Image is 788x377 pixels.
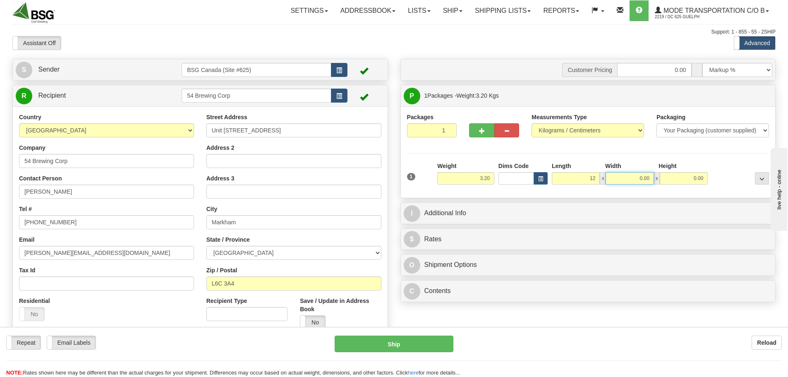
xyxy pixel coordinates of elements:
[12,2,55,23] img: logo2219.jpg
[408,370,419,376] a: here
[6,370,23,376] span: NOTE:
[16,87,163,104] a: R Recipient
[206,123,381,137] input: Enter a location
[335,336,453,352] button: Ship
[654,172,660,185] span: x
[476,92,487,99] span: 3.20
[649,0,775,21] a: Mode Transportation c/o B 2219 / DC 625 Guelph
[402,0,436,21] a: Lists
[552,162,571,170] label: Length
[755,172,769,185] div: ...
[757,339,776,346] b: Reload
[182,89,331,103] input: Recipient Id
[600,172,606,185] span: x
[16,88,32,104] span: R
[661,7,765,14] span: Mode Transportation c/o B
[404,205,420,222] span: I
[656,113,685,121] label: Packaging
[404,205,773,222] a: IAdditional Info
[19,113,41,121] label: Country
[19,307,44,321] label: No
[404,87,773,104] a: P 1Packages -Weight:3.20 Kgs
[424,92,428,99] span: 1
[206,266,237,274] label: Zip / Postal
[655,13,717,21] span: 2219 / DC 625 Guelph
[407,173,416,180] span: 1
[532,113,587,121] label: Measurements Type
[404,257,773,274] a: OShipment Options
[19,235,34,244] label: Email
[206,235,250,244] label: State / Province
[752,336,782,350] button: Reload
[16,61,182,78] a: S Sender
[12,29,776,36] div: Support: 1 - 855 - 55 - 2SHIP
[437,0,469,21] a: Ship
[605,162,621,170] label: Width
[404,231,420,247] span: $
[334,0,402,21] a: Addressbook
[285,0,334,21] a: Settings
[404,88,420,104] span: P
[206,113,247,121] label: Street Address
[498,162,529,170] label: Dims Code
[47,336,96,349] label: Email Labels
[19,144,46,152] label: Company
[407,113,434,121] label: Packages
[404,283,773,300] a: CContents
[206,174,235,182] label: Address 3
[38,92,66,99] span: Recipient
[456,92,498,99] span: Weight:
[404,257,420,274] span: O
[19,205,32,213] label: Tel #
[404,231,773,248] a: $Rates
[734,36,775,50] label: Advanced
[16,62,32,78] span: S
[562,63,617,77] span: Customer Pricing
[13,36,61,50] label: Assistant Off
[537,0,585,21] a: Reports
[489,92,499,99] span: Kgs
[38,66,60,73] span: Sender
[19,297,50,305] label: Residential
[182,63,331,77] input: Sender Id
[206,205,217,213] label: City
[659,162,677,170] label: Height
[300,316,325,329] label: No
[300,297,381,313] label: Save / Update in Address Book
[19,174,62,182] label: Contact Person
[206,144,235,152] label: Address 2
[206,297,247,305] label: Recipient Type
[19,266,35,274] label: Tax Id
[769,146,787,231] iframe: chat widget
[469,0,537,21] a: Shipping lists
[424,87,499,104] span: Packages -
[404,283,420,300] span: C
[6,7,77,13] div: live help - online
[437,162,456,170] label: Weight
[7,336,41,349] label: Repeat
